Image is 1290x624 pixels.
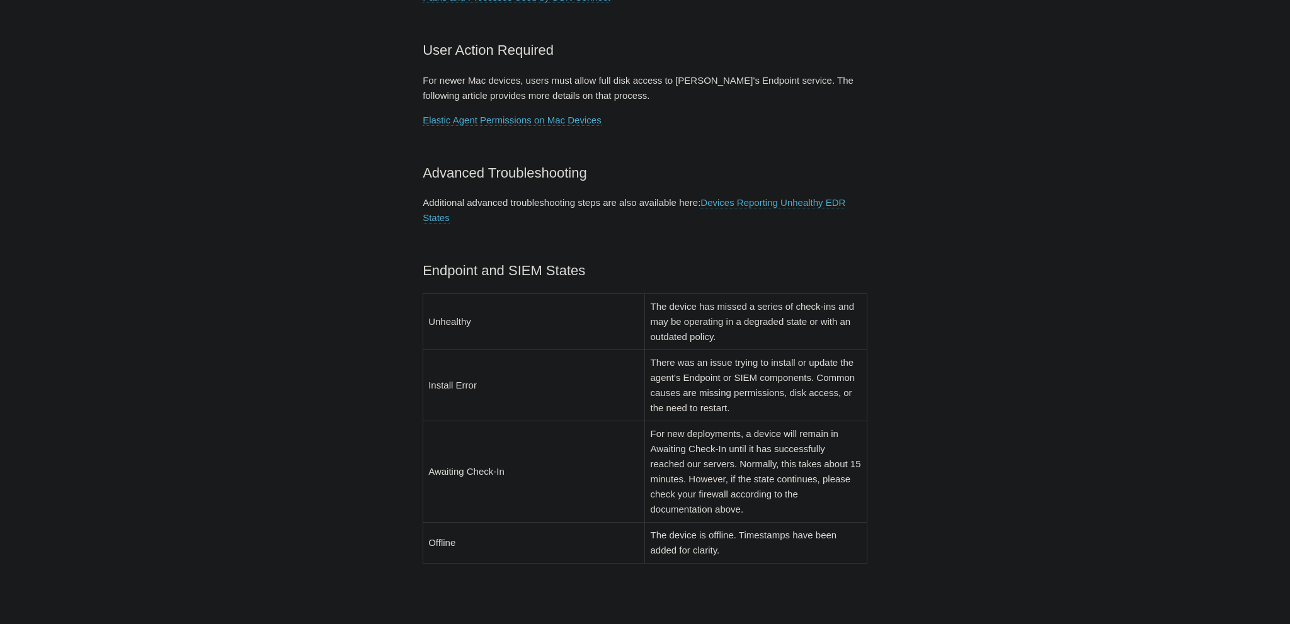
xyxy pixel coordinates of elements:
[423,522,645,563] td: Offline
[645,349,867,421] td: There was an issue trying to install or update the agent's Endpoint or SIEM components. Common ca...
[645,522,867,563] td: The device is offline. Timestamps have been added for clarity.
[645,421,867,522] td: For new deployments, a device will remain in Awaiting Check-In until it has successfully reached ...
[423,115,601,126] a: Elastic Agent Permissions on Mac Devices
[423,259,867,281] h2: Endpoint and SIEM States
[423,162,867,184] h2: Advanced Troubleshooting
[423,39,867,61] h2: User Action Required
[423,421,645,522] td: Awaiting Check-In
[423,73,867,103] p: For newer Mac devices, users must allow full disk access to [PERSON_NAME]'s Endpoint service. The...
[423,293,645,349] td: Unhealthy
[423,195,867,225] p: Additional advanced troubleshooting steps are also available here:
[645,293,867,349] td: The device has missed a series of check-ins and may be operating in a degraded state or with an o...
[423,349,645,421] td: Install Error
